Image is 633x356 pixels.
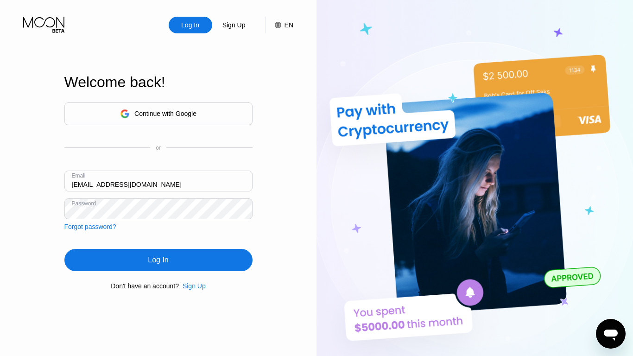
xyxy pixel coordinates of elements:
[72,200,96,207] div: Password
[265,17,293,33] div: EN
[64,223,116,230] div: Forgot password?
[180,20,200,30] div: Log In
[179,282,206,290] div: Sign Up
[596,319,626,349] iframe: Button to launch messaging window
[156,145,161,151] div: or
[169,17,212,33] div: Log In
[148,255,168,265] div: Log In
[222,20,247,30] div: Sign Up
[64,102,253,125] div: Continue with Google
[134,110,196,117] div: Continue with Google
[72,172,86,179] div: Email
[183,282,206,290] div: Sign Up
[111,282,179,290] div: Don't have an account?
[64,249,253,271] div: Log In
[64,74,253,91] div: Welcome back!
[212,17,256,33] div: Sign Up
[285,21,293,29] div: EN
